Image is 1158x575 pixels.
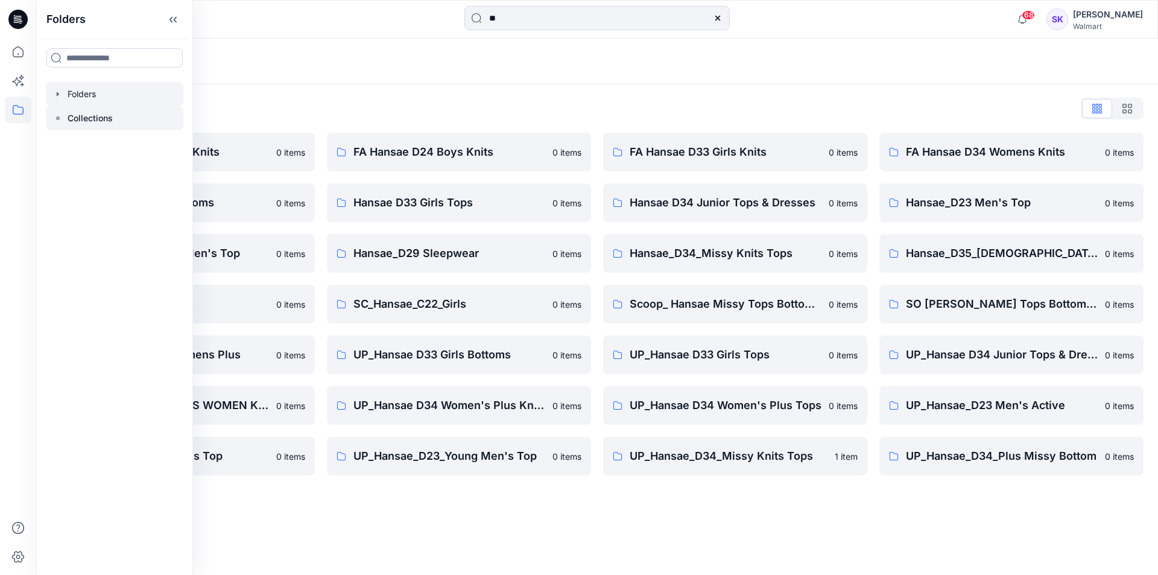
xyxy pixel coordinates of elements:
a: Hansae_D29 Sleepwear0 items [327,234,591,273]
p: 0 items [552,247,581,260]
p: UP_Hansae D34 Junior Tops & Dresses [906,346,1098,363]
p: 0 items [552,146,581,159]
p: 0 items [552,450,581,463]
p: 0 items [276,298,305,311]
a: FA Hansae D24 Boys Knits0 items [327,133,591,171]
p: FA Hansae D24 Boys Knits [353,144,545,160]
p: 0 items [1105,247,1134,260]
p: 0 items [829,349,858,361]
span: 68 [1022,10,1035,20]
p: 0 items [1105,349,1134,361]
p: 1 item [835,450,858,463]
p: 0 items [276,450,305,463]
p: Collections [68,111,113,125]
p: Hansae D34 Junior Tops & Dresses [630,194,821,211]
p: Hansae_D23 Men's Top [906,194,1098,211]
p: 0 items [552,399,581,412]
p: Hansae D33 Girls Tops [353,194,545,211]
a: UP_Hansae_D23_Young Men's Top0 items [327,437,591,475]
p: 0 items [1105,146,1134,159]
a: UP_Hansae D33 Girls Tops0 items [603,335,867,374]
a: SC_Hansae_C22_Girls0 items [327,285,591,323]
p: Hansae_D35_[DEMOGRAPHIC_DATA] Plus Tops & Dresses [906,245,1098,262]
p: UP_Hansae_D34_Missy Knits Tops [630,448,827,465]
a: Scoop_ Hansae Missy Tops Bottoms Dress0 items [603,285,867,323]
a: FA Hansae D33 Girls Knits0 items [603,133,867,171]
p: UP_Hansae D34 Women's Plus Tops [630,397,821,414]
p: 0 items [552,349,581,361]
p: 0 items [829,146,858,159]
p: 0 items [276,349,305,361]
p: Scoop_ Hansae Missy Tops Bottoms Dress [630,296,821,313]
p: 0 items [276,146,305,159]
a: UP_Hansae_D23 Men's Active0 items [879,386,1144,425]
p: UP_Hansae D33 Girls Bottoms [353,346,545,363]
p: Hansae_D29 Sleepwear [353,245,545,262]
p: 0 items [1105,197,1134,209]
p: FA Hansae D34 Womens Knits [906,144,1098,160]
p: 0 items [829,399,858,412]
a: UP_Hansae D34 Junior Tops & Dresses0 items [879,335,1144,374]
p: SO [PERSON_NAME] Tops Bottoms Dresses [906,296,1098,313]
p: 0 items [1105,399,1134,412]
a: UP_Hansae D34 Women's Plus Knits0 items [327,386,591,425]
p: 0 items [1105,450,1134,463]
a: FA Hansae D34 Womens Knits0 items [879,133,1144,171]
p: UP_Hansae D34 Women's Plus Knits [353,397,545,414]
div: [PERSON_NAME] [1073,7,1143,22]
a: Hansae D34 Junior Tops & Dresses0 items [603,183,867,222]
a: Hansae D33 Girls Tops0 items [327,183,591,222]
p: 0 items [276,247,305,260]
p: UP_Hansae D33 Girls Tops [630,346,821,363]
p: 0 items [552,298,581,311]
a: UP_Hansae D34 Women's Plus Tops0 items [603,386,867,425]
a: Hansae_D23 Men's Top0 items [879,183,1144,222]
a: SO [PERSON_NAME] Tops Bottoms Dresses0 items [879,285,1144,323]
p: 0 items [829,247,858,260]
p: UP_Hansae_D23_Young Men's Top [353,448,545,465]
p: 0 items [276,197,305,209]
p: FA Hansae D33 Girls Knits [630,144,821,160]
a: UP_Hansae_D34_Missy Knits Tops1 item [603,437,867,475]
div: SK [1046,8,1068,30]
p: 0 items [1105,298,1134,311]
p: 0 items [829,298,858,311]
a: UP_Hansae D33 Girls Bottoms0 items [327,335,591,374]
p: UP_Hansae_D34_Plus Missy Bottom [906,448,1098,465]
p: 0 items [552,197,581,209]
p: UP_Hansae_D23 Men's Active [906,397,1098,414]
p: SC_Hansae_C22_Girls [353,296,545,313]
a: Hansae_D34_Missy Knits Tops0 items [603,234,867,273]
p: Hansae_D34_Missy Knits Tops [630,245,821,262]
div: Walmart [1073,22,1143,31]
a: UP_Hansae_D34_Plus Missy Bottom0 items [879,437,1144,475]
a: Hansae_D35_[DEMOGRAPHIC_DATA] Plus Tops & Dresses0 items [879,234,1144,273]
p: 0 items [276,399,305,412]
p: 0 items [829,197,858,209]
